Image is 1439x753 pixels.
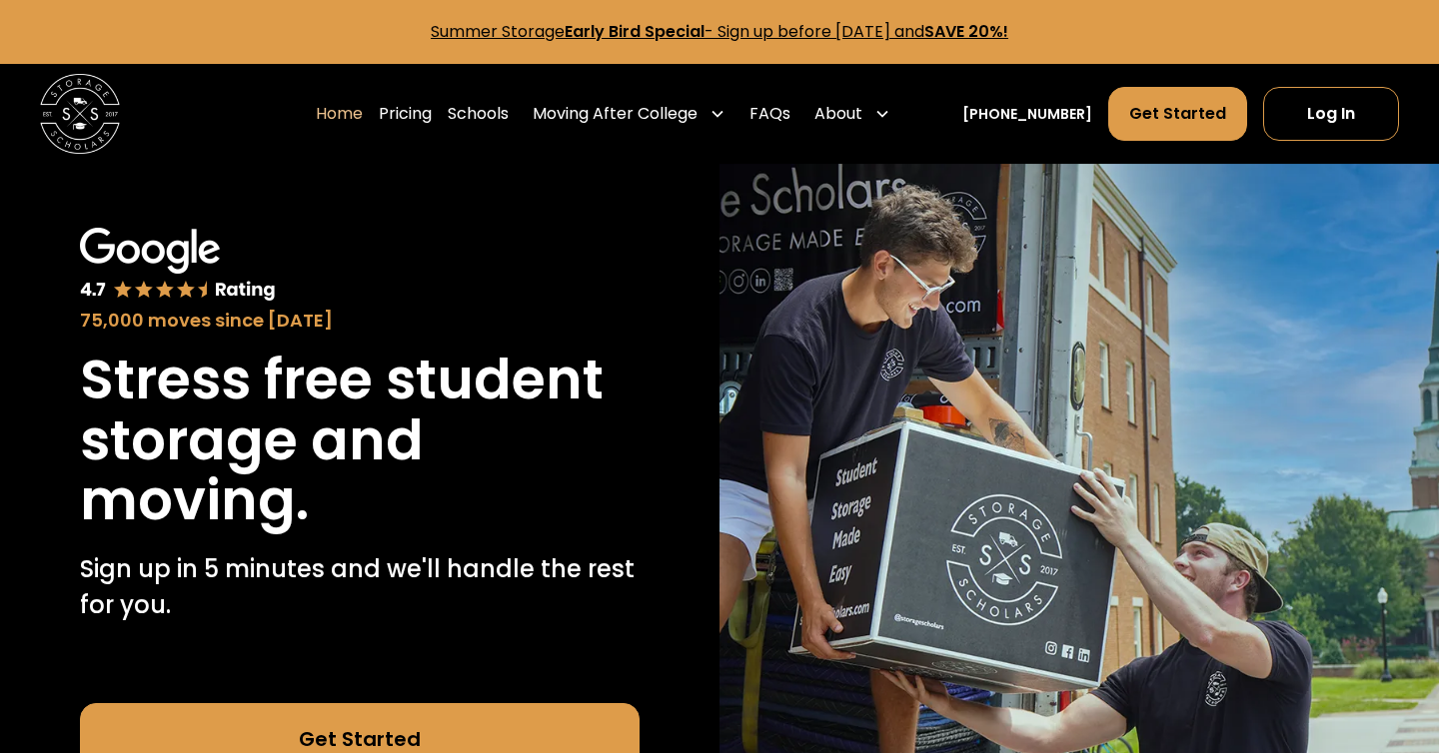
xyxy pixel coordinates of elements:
div: About [806,86,898,142]
a: Log In [1263,87,1399,141]
a: Get Started [1108,87,1247,141]
strong: SAVE 20%! [924,20,1008,43]
a: FAQs [749,86,790,142]
div: Moving After College [533,102,698,126]
img: Storage Scholars main logo [40,74,120,154]
a: Home [316,86,363,142]
a: Schools [448,86,509,142]
p: Sign up in 5 minutes and we'll handle the rest for you. [80,551,640,623]
strong: Early Bird Special [565,20,705,43]
a: Pricing [379,86,432,142]
div: About [814,102,862,126]
img: Google 4.7 star rating [80,228,276,303]
a: Summer StorageEarly Bird Special- Sign up before [DATE] andSAVE 20%! [431,20,1008,43]
h1: Stress free student storage and moving. [80,350,640,531]
a: [PHONE_NUMBER] [962,104,1092,125]
div: Moving After College [525,86,733,142]
div: 75,000 moves since [DATE] [80,307,640,334]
